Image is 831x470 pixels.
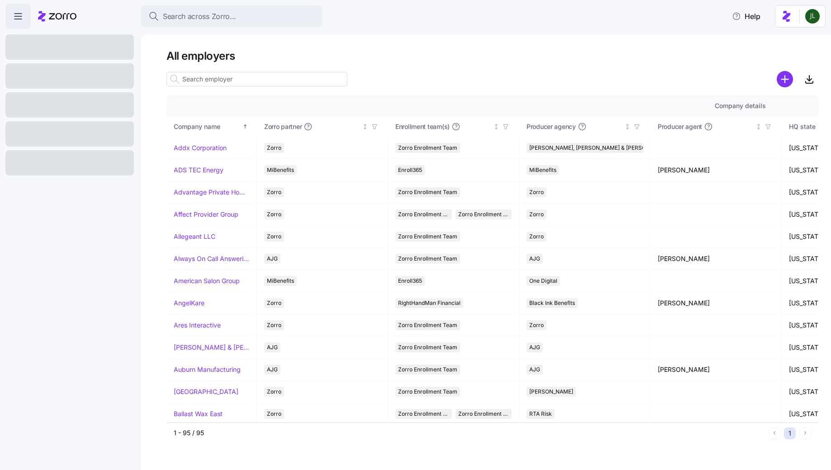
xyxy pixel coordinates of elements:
[799,427,811,439] button: Next page
[362,123,368,130] div: Not sorted
[267,320,281,330] span: Zorro
[267,254,278,264] span: AJG
[257,116,388,137] th: Zorro partnerNot sorted
[267,276,294,286] span: MiBenefits
[398,298,461,308] span: RightHandMan Financial
[529,254,540,264] span: AJG
[529,232,544,242] span: Zorro
[769,427,780,439] button: Previous page
[141,5,322,27] button: Search across Zorro...
[458,409,509,419] span: Zorro Enrollment Experts
[174,232,215,241] a: Allegeant LLC
[174,143,227,152] a: Addx Corporation
[398,276,422,286] span: Enroll365
[267,165,294,175] span: MiBenefits
[267,143,281,153] span: Zorro
[529,209,544,219] span: Zorro
[398,143,457,153] span: Zorro Enrollment Team
[166,116,257,137] th: Company nameSorted ascending
[398,254,457,264] span: Zorro Enrollment Team
[519,116,651,137] th: Producer agencyNot sorted
[529,187,544,197] span: Zorro
[755,123,762,130] div: Not sorted
[777,71,793,87] svg: add icon
[398,365,457,375] span: Zorro Enrollment Team
[395,122,450,131] span: Enrollment team(s)
[267,298,281,308] span: Zorro
[267,409,281,419] span: Zorro
[651,248,782,270] td: [PERSON_NAME]
[174,409,223,418] a: Ballast Wax East
[267,187,281,197] span: Zorro
[458,209,509,219] span: Zorro Enrollment Experts
[174,299,204,308] a: AngelKare
[166,72,347,86] input: Search employer
[163,11,236,22] span: Search across Zorro...
[805,9,820,24] img: d9b9d5af0451fe2f8c405234d2cf2198
[529,342,540,352] span: AJG
[174,321,221,330] a: Ares Interactive
[651,292,782,314] td: [PERSON_NAME]
[651,116,782,137] th: Producer agentNot sorted
[493,123,499,130] div: Not sorted
[174,122,241,132] div: Company name
[174,365,241,374] a: Auburn Manufacturing
[651,359,782,381] td: [PERSON_NAME]
[398,232,457,242] span: Zorro Enrollment Team
[267,209,281,219] span: Zorro
[174,254,249,263] a: Always On Call Answering Service
[529,365,540,375] span: AJG
[529,387,573,397] span: [PERSON_NAME]
[398,320,457,330] span: Zorro Enrollment Team
[174,210,238,219] a: Affect Provider Group
[267,232,281,242] span: Zorro
[264,122,302,131] span: Zorro partner
[398,342,457,352] span: Zorro Enrollment Team
[658,122,702,131] span: Producer agent
[174,276,240,285] a: American Salon Group
[527,122,576,131] span: Producer agency
[725,7,768,25] button: Help
[174,387,238,396] a: [GEOGRAPHIC_DATA]
[174,188,249,197] a: Advantage Private Home Care
[388,116,519,137] th: Enrollment team(s)Not sorted
[242,123,248,130] div: Sorted ascending
[398,387,457,397] span: Zorro Enrollment Team
[624,123,631,130] div: Not sorted
[529,165,556,175] span: MiBenefits
[267,387,281,397] span: Zorro
[174,343,249,352] a: [PERSON_NAME] & [PERSON_NAME]'s
[174,166,223,175] a: ADS TEC Energy
[529,320,544,330] span: Zorro
[529,298,575,308] span: Black Ink Benefits
[166,49,818,63] h1: All employers
[398,187,457,197] span: Zorro Enrollment Team
[267,365,278,375] span: AJG
[732,11,760,22] span: Help
[529,143,670,153] span: [PERSON_NAME], [PERSON_NAME] & [PERSON_NAME]
[784,427,796,439] button: 1
[398,409,449,419] span: Zorro Enrollment Team
[529,276,557,286] span: One Digital
[267,342,278,352] span: AJG
[398,165,422,175] span: Enroll365
[529,409,552,419] span: RTA Risk
[174,428,765,437] div: 1 - 95 / 95
[398,209,449,219] span: Zorro Enrollment Team
[651,159,782,181] td: [PERSON_NAME]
